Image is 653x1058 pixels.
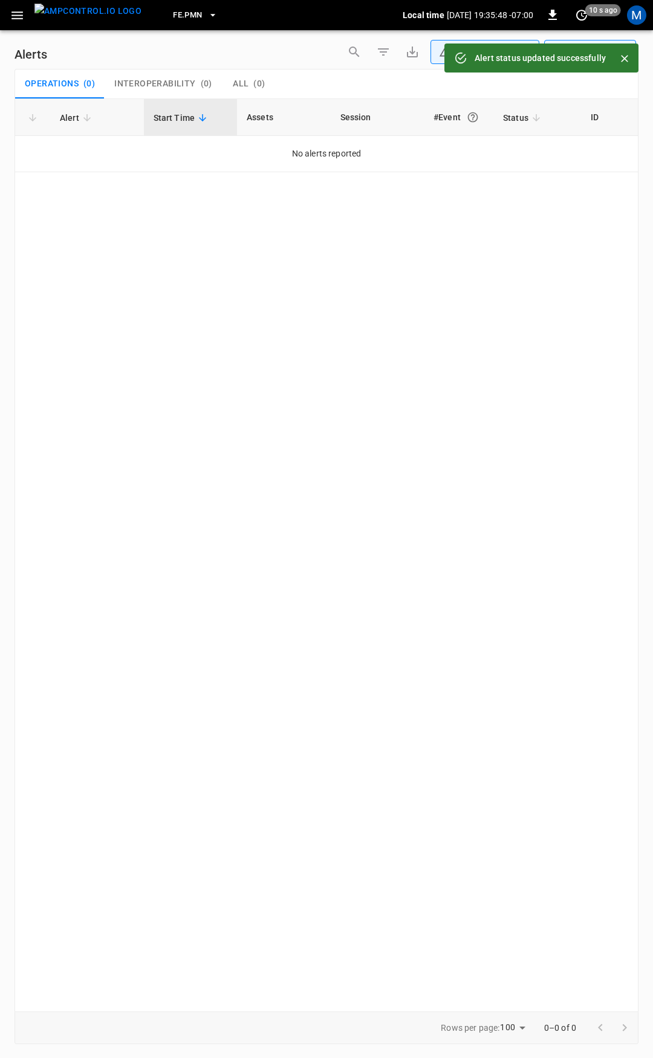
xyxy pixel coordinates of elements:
span: ( 0 ) [253,79,265,89]
span: FE.PMN [173,8,202,22]
p: Rows per page: [441,1022,499,1034]
span: 10 s ago [585,4,621,16]
p: Local time [403,9,444,21]
button: Close [616,50,634,68]
span: ( 0 ) [201,79,212,89]
div: Unresolved [439,46,520,59]
div: Alert status updated successfully [475,47,606,69]
p: 0–0 of 0 [544,1022,576,1034]
div: 100 [500,1019,529,1036]
h6: Alerts [15,45,47,64]
div: Last 24 hrs [567,40,636,63]
span: Alert [60,111,95,125]
button: set refresh interval [572,5,591,25]
th: Assets [237,99,331,136]
div: profile-icon [627,5,646,25]
span: All [233,79,249,89]
div: #Event [434,106,484,128]
span: Operations [25,79,79,89]
th: Session [331,99,424,136]
span: Start Time [154,111,211,125]
p: [DATE] 19:35:48 -07:00 [447,9,533,21]
button: FE.PMN [168,4,223,27]
button: An event is a single occurrence of an issue. An alert groups related events for the same asset, m... [462,106,484,128]
span: Interoperability [114,79,195,89]
th: ID [581,99,638,136]
span: Status [503,111,544,125]
img: ampcontrol.io logo [34,4,141,19]
td: No alerts reported [15,136,638,172]
span: ( 0 ) [83,79,95,89]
